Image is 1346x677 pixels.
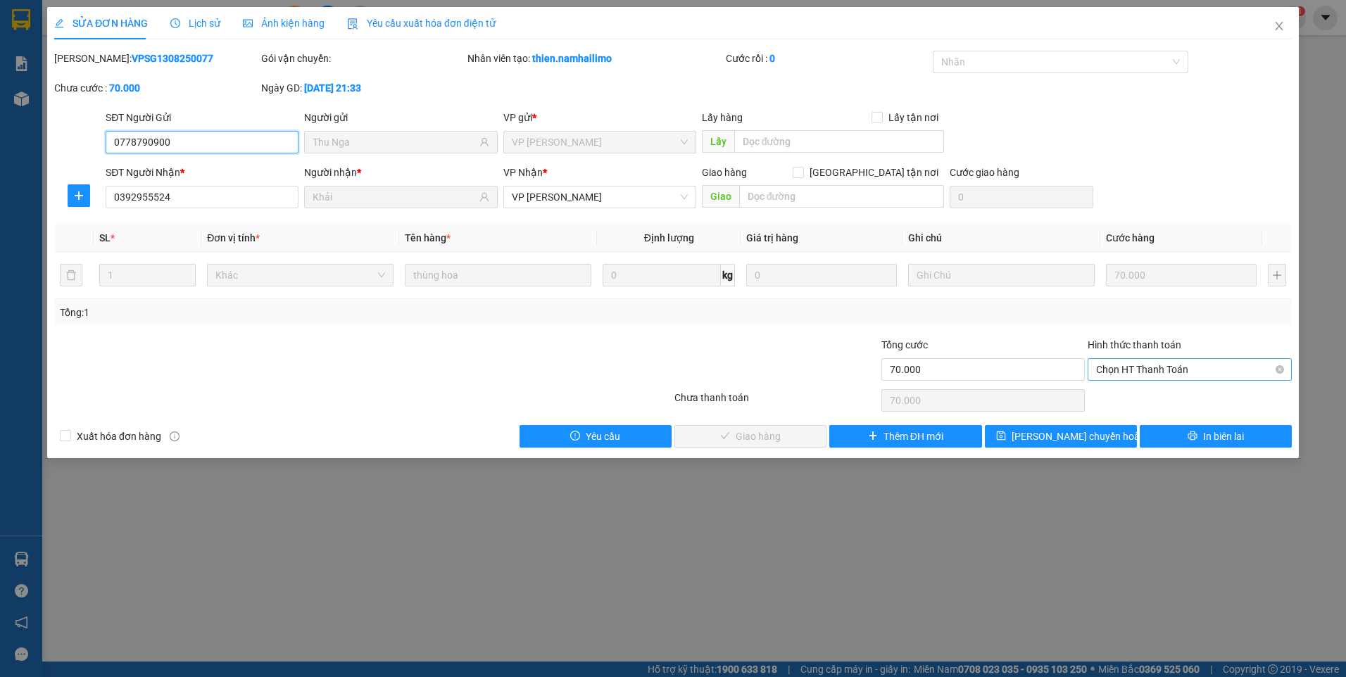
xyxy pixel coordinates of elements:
div: Chưa thanh toán [673,390,880,415]
th: Ghi chú [902,224,1100,252]
div: Cước rồi : [726,51,930,66]
span: Lấy [702,130,734,153]
input: Tên người nhận [313,189,476,205]
span: Định lượng [644,232,694,243]
span: [GEOGRAPHIC_DATA] tận nơi [804,165,944,180]
span: kg [721,264,735,286]
button: plus [68,184,90,207]
div: Nhân viên tạo: [467,51,723,66]
span: save [996,431,1006,442]
button: checkGiao hàng [674,425,826,448]
label: Hình thức thanh toán [1088,339,1181,350]
label: Cước giao hàng [950,167,1019,178]
span: Khác [215,265,385,286]
div: Tổng: 1 [60,305,520,320]
span: user [479,192,489,202]
b: [DATE] 21:33 [304,82,361,94]
span: Ảnh kiện hàng [243,18,325,29]
button: plusThêm ĐH mới [829,425,981,448]
input: Dọc đường [739,185,945,208]
button: Close [1259,7,1299,46]
div: Gói vận chuyển: [261,51,465,66]
span: picture [243,18,253,28]
input: 0 [1106,264,1257,286]
span: plus [68,190,89,201]
input: Tên người gửi [313,134,476,150]
div: VP gửi [503,110,696,125]
span: In biên lai [1203,429,1244,444]
span: VP Phạm Ngũ Lão [512,132,688,153]
span: [PERSON_NAME] chuyển hoàn [1012,429,1145,444]
span: Đơn vị tính [207,232,260,243]
span: Xuất hóa đơn hàng [71,429,167,444]
input: VD: Bàn, Ghế [405,264,591,286]
span: Cước hàng [1106,232,1155,243]
input: 0 [746,264,897,286]
input: Cước giao hàng [950,186,1093,208]
div: [PERSON_NAME]: [54,51,258,66]
button: delete [60,264,82,286]
div: SĐT Người Nhận [106,165,298,180]
span: Tên hàng [405,232,451,243]
div: Người nhận [304,165,497,180]
span: close [1273,20,1285,32]
span: info-circle [170,431,180,441]
b: 70.000 [109,82,140,94]
button: printerIn biên lai [1140,425,1292,448]
input: Ghi Chú [908,264,1095,286]
span: Lấy tận nơi [883,110,944,125]
div: Người gửi [304,110,497,125]
div: Ngày GD: [261,80,465,96]
input: Dọc đường [734,130,945,153]
button: save[PERSON_NAME] chuyển hoàn [985,425,1137,448]
span: Chọn HT Thanh Toán [1096,359,1283,380]
b: 0 [769,53,775,64]
button: plus [1268,264,1286,286]
span: Giá trị hàng [746,232,798,243]
span: edit [54,18,64,28]
span: VP Nhận [503,167,543,178]
span: VP Phan Thiết [512,186,688,208]
span: Lấy hàng [702,112,743,123]
span: Lịch sử [170,18,220,29]
span: SL [99,232,111,243]
img: icon [347,18,358,30]
span: close-circle [1276,365,1284,374]
span: user [479,137,489,147]
b: thien.namhailimo [532,53,612,64]
span: clock-circle [170,18,180,28]
span: Giao hàng [702,167,747,178]
span: exclamation-circle [570,431,580,442]
span: Thêm ĐH mới [883,429,943,444]
span: Tổng cước [881,339,928,350]
span: SỬA ĐƠN HÀNG [54,18,148,29]
span: Giao [702,185,739,208]
span: Yêu cầu xuất hóa đơn điện tử [347,18,496,29]
div: SĐT Người Gửi [106,110,298,125]
div: Chưa cước : [54,80,258,96]
b: VPSG1308250077 [132,53,213,64]
span: Yêu cầu [586,429,620,444]
button: exclamation-circleYêu cầu [520,425,672,448]
span: plus [868,431,878,442]
span: printer [1188,431,1197,442]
